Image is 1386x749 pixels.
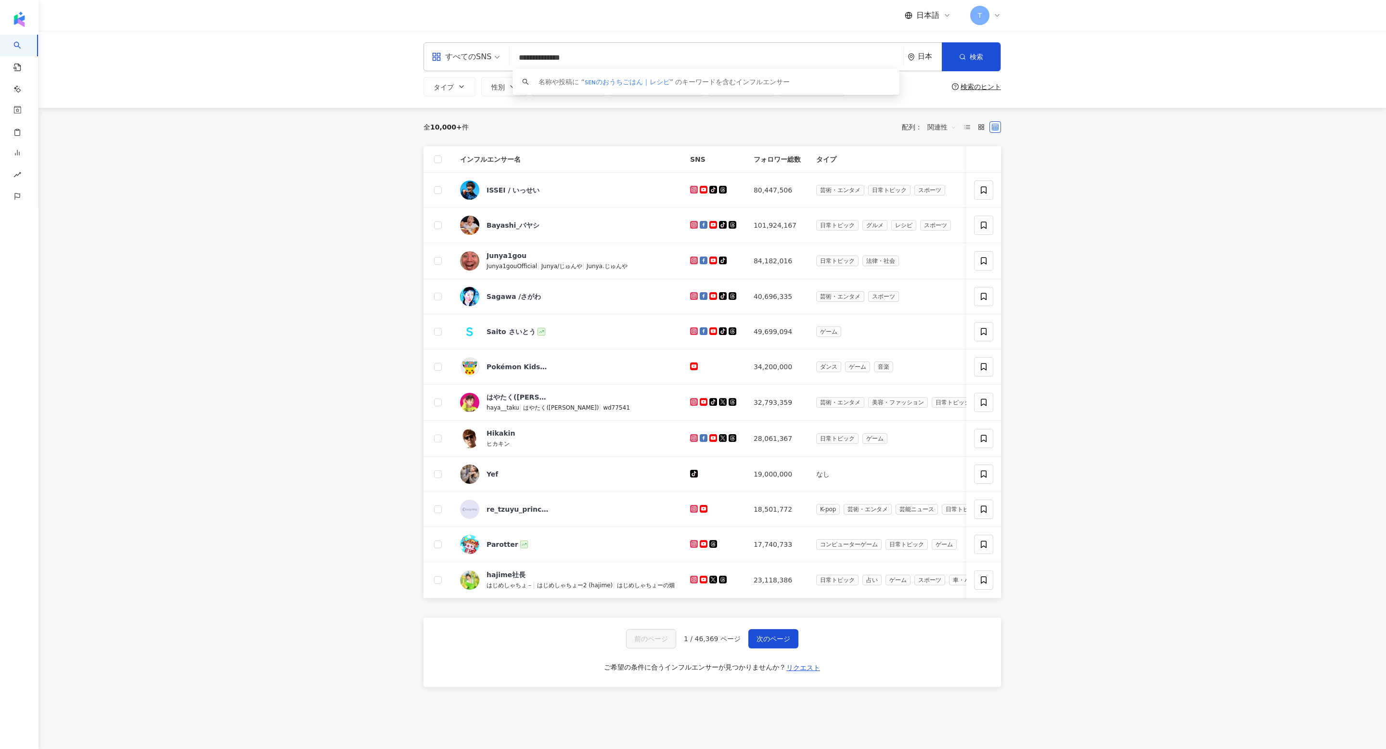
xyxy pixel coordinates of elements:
div: 検索のヒント [961,83,1001,90]
div: Sagawa /さがわ [487,292,541,301]
td: 49,699,094 [746,314,808,349]
img: logo icon [12,12,27,27]
span: 検索 [970,53,983,61]
img: KOL Avatar [460,535,479,554]
img: KOL Avatar [460,465,479,484]
span: スポーツ [914,575,945,585]
a: KOL AvatarSagawa /さがわ [460,287,675,306]
span: 法律・社会 [862,256,899,266]
span: K-pop [816,504,840,515]
span: Junya.じゅんや [587,263,628,270]
div: Pokémon Kids TV [487,362,549,372]
span: ゲーム [845,362,870,372]
span: スポーツ [914,185,945,195]
a: KOL AvatarParotter [460,535,675,554]
span: 関連性 [927,119,956,135]
img: KOL Avatar [460,216,479,235]
button: 次のページ [748,629,798,648]
a: KOL Avatarre_tzuyu_princess [460,500,675,519]
span: スポーツ [920,220,951,231]
div: Junya1gou [487,251,526,260]
img: KOL Avatar [460,357,479,376]
div: Bayashi_バヤシ [487,220,539,230]
span: search [522,78,529,85]
td: 23,118,386 [746,562,808,598]
a: KOL AvatarJunya1gouJunya1gouOfficial|Junya/じゅんや|Junya.じゅんや [460,251,675,271]
span: | [582,262,587,270]
span: question-circle [952,83,959,90]
span: はやたく([PERSON_NAME]) [523,404,599,411]
span: ゲーム [816,326,841,337]
span: 車・バイク [949,575,986,585]
span: 日常トピック [816,256,859,266]
img: KOL Avatar [460,287,479,306]
img: KOL Avatar [460,429,479,448]
span: | [519,403,524,411]
div: ISSEI / いっせい [487,185,539,195]
span: スポーツ [868,291,899,302]
span: | [537,262,541,270]
td: 101,924,167 [746,208,808,243]
span: ゲーム [862,433,887,444]
span: 日常トピック [868,185,911,195]
span: 美容・ファッション [868,397,928,408]
div: ご希望の条件に合うインフルエンサーが見つかりませんか？ [604,663,786,672]
div: 名称や投稿に “ ” のキーワードを含むインフルエンサー [539,77,790,87]
div: はやたく([PERSON_NAME]) [487,392,549,402]
div: re_tzuyu_princess [487,504,549,514]
div: Hikakin [487,428,515,438]
img: KOL Avatar [460,570,479,590]
span: 芸術・エンタメ [816,397,864,408]
td: 28,061,367 [746,421,808,457]
button: タイプ [423,77,475,96]
td: 84,182,016 [746,243,808,279]
div: Yef [487,469,498,479]
a: KOL AvatarHikakinヒカキン [460,428,675,449]
th: インフルエンサー名 [452,146,682,173]
td: 34,200,000 [746,349,808,385]
a: KOL AvatarISSEI / いっせい [460,181,675,200]
span: 音楽 [874,362,893,372]
span: 次のページ [757,635,790,643]
span: T [978,10,982,21]
span: はじめしゃちょ－ [487,582,533,589]
a: KOL AvatarPokémon Kids TV [460,357,675,376]
span: | [533,581,537,589]
span: グルメ [862,220,887,231]
div: Parotter [487,540,518,549]
span: 性別 [491,83,505,91]
th: SNS [682,146,746,173]
span: レシピ [891,220,916,231]
div: 全 件 [423,123,469,131]
span: appstore [432,52,441,62]
div: hajime社長 [487,570,526,580]
img: KOL Avatar [460,181,479,200]
img: KOL Avatar [460,251,479,271]
span: コンピューターゲーム [816,539,882,550]
span: Junya1gouOfficial [487,263,537,270]
span: 芸術・エンタメ [816,291,864,302]
button: リクエスト [786,660,821,675]
span: はじめしゃちょー2 (hajime) [537,582,613,589]
div: 日本 [918,52,942,61]
img: KOL Avatar [460,500,479,519]
span: ゲーム [885,575,911,585]
button: 前のページ [626,629,676,648]
a: KOL AvatarSaito さいとう [460,322,675,341]
span: environment [908,53,915,61]
button: 検索 [942,42,1001,71]
span: 日常トピック [816,220,859,231]
span: 芸能ニュース [896,504,938,515]
span: Junya/じゅんや [541,263,582,270]
span: 日常トピック [816,433,859,444]
span: | [613,581,617,589]
a: KOL AvatarBayashi_バヤシ [460,216,675,235]
span: haya__taku [487,404,519,411]
div: なし [816,469,1122,479]
span: 占い [862,575,882,585]
a: search [13,35,33,139]
div: すべてのSNS [432,49,491,65]
th: タイプ [808,146,1130,173]
span: | [599,403,603,411]
td: 18,501,772 [746,492,808,527]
